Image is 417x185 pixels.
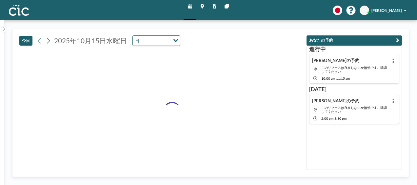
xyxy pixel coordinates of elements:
span: TK [362,8,367,13]
h3: 進行中 [309,46,400,53]
span: このリソースは存在しないか無効です。確認してください [321,106,387,113]
button: 今日 [19,36,32,46]
img: organization-logo [9,5,29,16]
span: 3:30 PM [334,117,347,121]
span: 11:15 AM [336,76,350,80]
span: 2:00 PM [321,117,333,121]
span: 日 [134,37,141,44]
span: [PERSON_NAME] [371,8,402,12]
div: Search for option [133,36,180,46]
span: このリソースは存在しないか無効です。確認してください [321,66,387,73]
span: - [333,117,334,121]
span: 2025年10月15日水曜日 [54,36,127,45]
input: Search for option [141,37,169,44]
h4: [PERSON_NAME]の予約 [312,58,359,63]
h3: [DATE] [309,86,400,93]
h4: [PERSON_NAME]の予約 [312,98,359,104]
span: - [335,76,336,80]
button: あなたの予約 [307,35,402,45]
span: 10:00 AM [321,76,335,80]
